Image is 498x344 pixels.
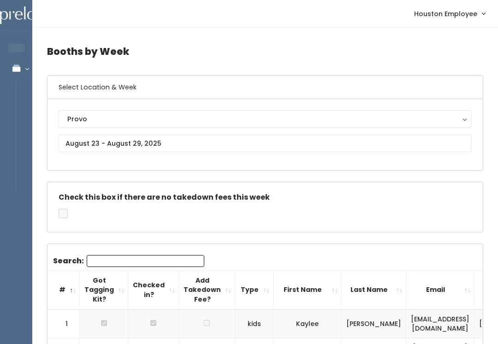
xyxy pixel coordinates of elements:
[128,271,179,309] th: Checked in?: activate to sort column ascending
[406,309,474,338] td: [EMAIL_ADDRESS][DOMAIN_NAME]
[59,193,472,202] h5: Check this box if there are no takedown fees this week
[179,271,235,309] th: Add Takedown Fee?: activate to sort column ascending
[87,255,204,267] input: Search:
[235,309,273,338] td: kids
[342,271,406,309] th: Last Name: activate to sort column ascending
[273,271,342,309] th: First Name: activate to sort column ascending
[59,110,472,128] button: Provo
[47,309,80,338] td: 1
[405,4,494,24] a: Houston Employee
[80,271,128,309] th: Got Tagging Kit?: activate to sort column ascending
[342,309,406,338] td: [PERSON_NAME]
[47,76,483,99] h6: Select Location & Week
[235,271,273,309] th: Type: activate to sort column ascending
[406,271,474,309] th: Email: activate to sort column ascending
[47,271,80,309] th: #: activate to sort column descending
[67,114,463,124] div: Provo
[414,9,477,19] span: Houston Employee
[47,39,483,64] h4: Booths by Week
[53,255,204,267] label: Search:
[59,135,472,152] input: August 23 - August 29, 2025
[273,309,342,338] td: Kaylee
